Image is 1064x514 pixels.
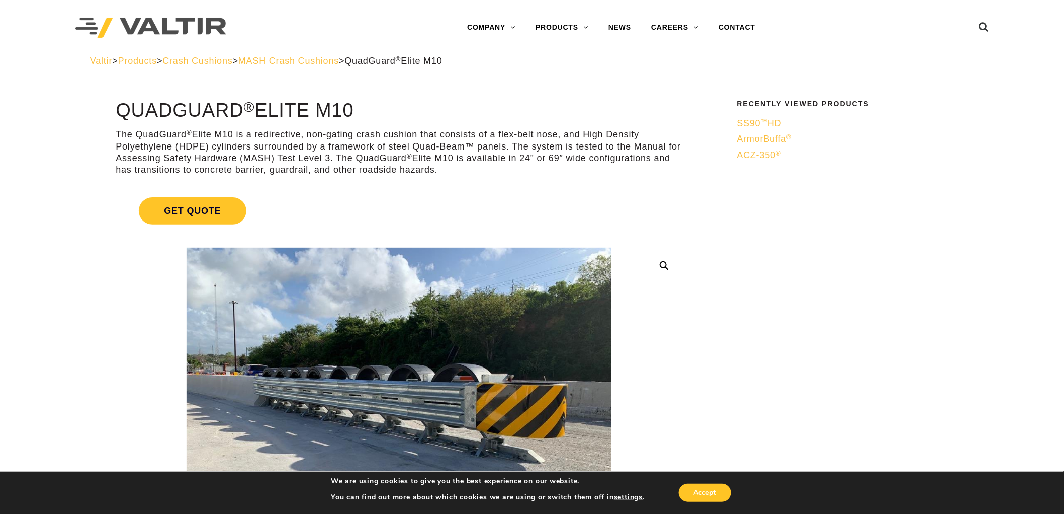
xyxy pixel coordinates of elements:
[116,185,682,237] a: Get Quote
[737,134,792,144] span: ArmorBuffa
[90,55,974,67] div: > > > >
[345,56,442,66] span: QuadGuard Elite M10
[708,18,765,38] a: CONTACT
[162,56,232,66] a: Crash Cushions
[641,18,708,38] a: CAREERS
[737,133,968,145] a: ArmorBuffa®
[331,493,645,502] p: You can find out more about which cookies we are using or switch them off in .
[737,150,968,161] a: ACZ-350®
[737,100,968,108] h2: Recently Viewed Products
[598,18,641,38] a: NEWS
[786,133,792,141] sup: ®
[407,153,412,160] sup: ®
[737,118,968,129] a: SS90™HD
[679,484,731,502] button: Accept
[118,56,157,66] a: Products
[75,18,226,38] img: Valtir
[139,197,246,225] span: Get Quote
[761,118,768,125] sup: ™
[116,129,682,176] p: The QuadGuard Elite M10 is a redirective, non-gating crash cushion that consists of a flex-belt n...
[238,56,339,66] a: MASH Crash Cushions
[90,56,112,66] a: Valtir
[737,118,782,128] span: SS90 HD
[244,99,255,115] sup: ®
[187,129,192,136] sup: ®
[457,18,525,38] a: COMPANY
[116,100,682,121] h1: QuadGuard Elite M10
[776,150,781,157] sup: ®
[614,493,643,502] button: settings
[396,55,401,63] sup: ®
[331,477,645,486] p: We are using cookies to give you the best experience on our website.
[525,18,598,38] a: PRODUCTS
[737,150,781,160] span: ACZ-350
